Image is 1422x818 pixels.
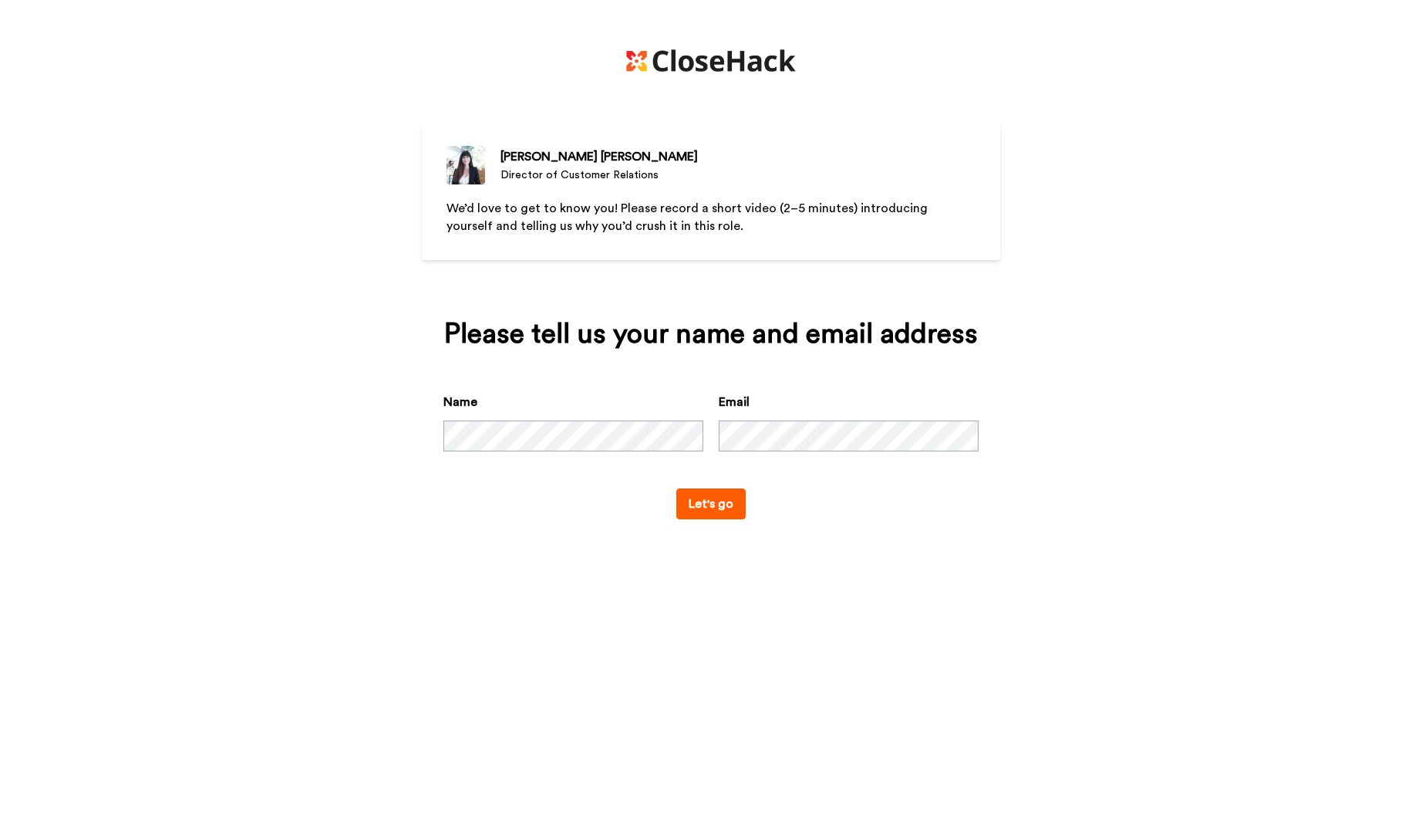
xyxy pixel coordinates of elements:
[626,49,796,72] img: https://cdn.bonjoro.com/media/8ef20797-8052-423f-a066-3a70dff60c56/6f41e73b-fbe8-40a5-8aec-628176...
[719,393,750,411] label: Email
[443,319,979,350] div: Please tell us your name and email address
[446,146,485,184] img: Director of Customer Relations
[443,393,477,411] label: Name
[500,167,698,183] div: Director of Customer Relations
[446,202,931,232] span: We’d love to get to know you! Please record a short video (2–5 minutes) introducing yourself and ...
[500,147,698,166] div: [PERSON_NAME] [PERSON_NAME]
[676,488,746,519] button: Let's go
